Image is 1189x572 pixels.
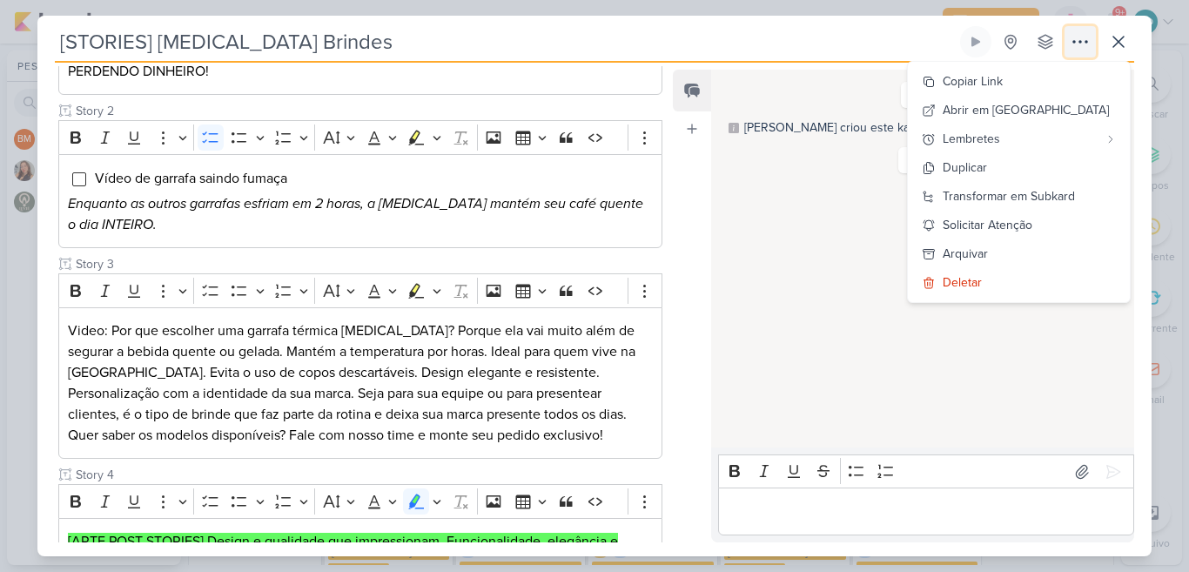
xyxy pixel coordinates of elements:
button: Transformar em Subkard [908,182,1130,211]
div: [PERSON_NAME] criou este kard [744,118,921,137]
button: Solicitar Atenção [908,211,1130,239]
div: Abrir em [GEOGRAPHIC_DATA] [943,101,1109,119]
div: Ligar relógio [969,35,983,49]
div: Solicitar Atenção [943,216,1032,234]
div: Editor toolbar [58,484,662,518]
div: Lembretes [943,130,1098,148]
div: Copiar Link [943,72,1003,91]
div: Editor editing area: main [58,154,662,248]
div: Editor toolbar [58,273,662,307]
button: Abrir em [GEOGRAPHIC_DATA] [908,96,1130,124]
div: Editor toolbar [58,120,662,154]
input: Texto sem título [72,102,662,120]
span: Vídeo de garrafa saindo fumaça [95,170,287,187]
i: Enquanto as outros garrafas esfriam em 2 horas, a [MEDICAL_DATA] mantém seu café quente o dia INT... [68,195,643,233]
div: Deletar [943,273,982,292]
input: Texto sem título [72,466,662,484]
p: Video: Por que escolher uma garrafa térmica [MEDICAL_DATA]? Porque ela vai muito além de segurar ... [68,320,653,446]
button: Copiar Link [908,67,1130,96]
div: Duplicar [943,158,987,177]
input: Kard Sem Título [55,26,957,57]
button: Lembretes [908,124,1130,153]
div: Editor editing area: main [718,488,1134,535]
div: Arquivar [943,245,988,263]
button: Deletar [908,268,1130,297]
div: Editor editing area: main [58,307,662,460]
div: Editor toolbar [718,454,1134,488]
mark: [ARTE POST STORIES] Design e qualidade que impressionam. Funcionalidade, elegância e personalizaç... [68,533,618,571]
input: Texto sem título [72,255,662,273]
div: Transformar em Subkard [943,187,1075,205]
button: Duplicar [908,153,1130,182]
button: Arquivar [908,239,1130,268]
